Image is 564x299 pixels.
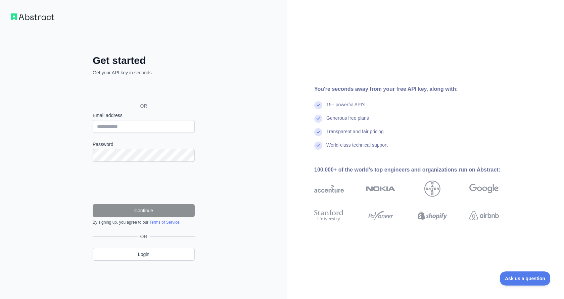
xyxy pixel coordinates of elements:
img: accenture [314,181,344,197]
img: bayer [424,181,440,197]
a: Terms of Service [149,220,179,225]
iframe: reCAPTCHA [93,170,195,196]
img: check mark [314,142,322,150]
img: shopify [418,208,447,223]
div: 100,000+ of the world's top engineers and organizations run on Abstract: [314,166,520,174]
div: Generous free plans [326,115,369,128]
div: By signing up, you agree to our . [93,220,195,225]
img: check mark [314,115,322,123]
span: OR [138,233,150,240]
img: google [469,181,499,197]
button: Continue [93,204,195,217]
img: check mark [314,128,322,136]
span: OR [135,103,153,109]
div: Transparent and fair pricing [326,128,384,142]
div: 15+ powerful API's [326,101,365,115]
img: stanford university [314,208,344,223]
p: Get your API key in seconds [93,69,195,76]
h2: Get started [93,54,195,67]
iframe: Toggle Customer Support [500,271,551,286]
a: Login [93,248,195,261]
img: check mark [314,101,322,109]
img: payoneer [366,208,395,223]
img: airbnb [469,208,499,223]
div: World-class technical support [326,142,388,155]
img: Workflow [11,13,54,20]
label: Email address [93,112,195,119]
div: You're seconds away from your free API key, along with: [314,85,520,93]
img: nokia [366,181,395,197]
iframe: Sign in with Google Button [89,83,197,98]
label: Password [93,141,195,148]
